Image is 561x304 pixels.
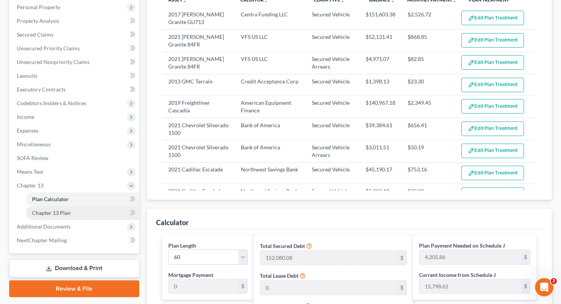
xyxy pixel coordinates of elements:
span: Chapter 13 Plan [32,210,71,216]
span: Plan Calculator [32,196,69,202]
span: Chapter 13 [17,182,44,189]
td: 2021 Chevrolet Silverado 1500 [162,140,235,162]
a: Chapter 13 Plan [26,206,139,220]
td: $753.16 [401,162,455,184]
td: Secured Vehicle [306,118,360,140]
label: Plan Payment Needed on Schedule J [419,242,505,250]
input: 0.00 [419,279,521,294]
td: 2021 Cadillac Escalade [162,184,235,206]
td: $99.88 [401,184,455,206]
img: edit-pencil-c1479a1de80d8dea1e2430c2f745a3c6a07e9d7aa2eeffe225670001d78357a8.svg [468,103,474,110]
a: SOFA Review [11,151,139,165]
button: Edit Plan Treatment [461,144,524,158]
span: Secured Claims [17,31,53,38]
td: $2,349.45 [401,96,455,118]
a: Property Analysis [11,14,139,28]
td: $50.19 [401,140,455,162]
td: Secured Vehicle Arrears [306,52,360,74]
input: 0.00 [260,251,397,265]
a: Review & File [9,280,139,297]
span: Expenses [17,127,39,134]
label: Total Secured Debt [260,242,305,250]
td: $2,526.72 [401,8,455,30]
td: $656.41 [401,118,455,140]
td: 2019 Freightliner Cascadia [162,96,235,118]
div: $ [397,251,406,265]
input: 0.00 [169,279,238,294]
div: Calculator [156,218,189,227]
td: Secured Vehicle [306,74,360,96]
td: Northwest Savings Bank [235,162,306,184]
iframe: Intercom live chat [535,278,553,296]
span: Personal Property [17,4,60,10]
a: Secured Claims [11,28,139,42]
button: Edit Plan Treatment [461,33,524,48]
button: Edit Plan Treatment [461,99,524,114]
button: Edit Plan Treatment [461,187,524,202]
a: Lawsuits [11,69,139,83]
span: 2 [551,278,557,284]
td: $5,993.18 [359,184,401,206]
div: $ [238,279,247,294]
td: $140,967.18 [359,96,401,118]
span: SOFA Review [17,155,48,161]
div: $ [521,250,530,264]
span: Means Test [17,168,43,175]
img: edit-pencil-c1479a1de80d8dea1e2430c2f745a3c6a07e9d7aa2eeffe225670001d78357a8.svg [468,82,474,88]
td: $82.85 [401,52,455,74]
img: edit-pencil-c1479a1de80d8dea1e2430c2f745a3c6a07e9d7aa2eeffe225670001d78357a8.svg [468,59,474,66]
button: Edit Plan Treatment [461,11,524,25]
td: $23.30 [401,74,455,96]
td: Secured Vehicle [306,96,360,118]
td: Secured Vehicle Arrears [306,140,360,162]
a: Executory Contracts [11,83,139,96]
td: $52,131.41 [359,30,401,52]
td: 2017 [PERSON_NAME] Granite GU713 [162,8,235,30]
td: American Equipment Finance [235,96,306,118]
td: 2021 Cadillac Escalade [162,162,235,184]
td: 2021 [PERSON_NAME] Granite 84FR [162,30,235,52]
span: Unsecured Nonpriority Claims [17,59,90,65]
img: edit-pencil-c1479a1de80d8dea1e2430c2f745a3c6a07e9d7aa2eeffe225670001d78357a8.svg [468,15,474,21]
td: $868.85 [401,30,455,52]
td: $1,398.13 [359,74,401,96]
img: edit-pencil-c1479a1de80d8dea1e2430c2f745a3c6a07e9d7aa2eeffe225670001d78357a8.svg [468,170,474,176]
a: Unsecured Nonpriority Claims [11,55,139,69]
span: Executory Contracts [17,86,66,93]
td: Bank of America [235,118,306,140]
td: Secured Vehicle Arrears [306,184,360,206]
img: edit-pencil-c1479a1de80d8dea1e2430c2f745a3c6a07e9d7aa2eeffe225670001d78357a8.svg [468,37,474,43]
a: Download & Print [9,259,139,277]
div: $ [521,279,530,294]
button: Edit Plan Treatment [461,78,524,92]
img: edit-pencil-c1479a1de80d8dea1e2430c2f745a3c6a07e9d7aa2eeffe225670001d78357a8.svg [468,125,474,132]
span: NextChapter Mailing [17,237,67,243]
span: Lawsuits [17,72,37,79]
td: Secured Vehicle [306,30,360,52]
span: Miscellaneous [17,141,51,147]
img: edit-pencil-c1479a1de80d8dea1e2430c2f745a3c6a07e9d7aa2eeffe225670001d78357a8.svg [468,147,474,154]
span: Codebtors Insiders & Notices [17,100,86,106]
td: Credit Acceptance Corp [235,74,306,96]
span: Property Analysis [17,18,59,24]
a: Plan Calculator [26,192,139,206]
div: $ [397,280,406,295]
td: Secured Vehicle [306,162,360,184]
label: Current Income from Schedule J [419,271,496,279]
input: 0.00 [419,250,521,264]
td: $39,384.61 [359,118,401,140]
button: Edit Plan Treatment [461,55,524,70]
span: Unsecured Priority Claims [17,45,80,51]
a: NextChapter Mailing [11,234,139,247]
td: VFS US LLC [235,30,306,52]
td: $151,603.38 [359,8,401,30]
td: $3,011.51 [359,140,401,162]
td: Centra Funding LLC [235,8,306,30]
td: VFS US LLC [235,52,306,74]
input: 0.00 [260,280,397,295]
label: Total Lease Debt [260,272,298,280]
td: Secured Vehicle [306,8,360,30]
td: 2021 Chevrolet Silverado 1500 [162,118,235,140]
span: Income [17,114,34,120]
td: Northwest Savings Bank [235,184,306,206]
